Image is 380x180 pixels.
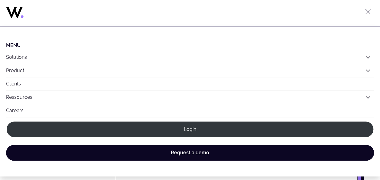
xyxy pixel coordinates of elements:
a: Product [6,68,24,73]
a: Login [6,121,374,138]
iframe: Chatbot [340,140,372,172]
button: Ressources [6,91,374,104]
button: Toggle menu [362,5,374,18]
button: Product [6,64,374,77]
button: Solutions [6,51,374,64]
a: Careers [6,104,374,117]
li: Menu [6,42,374,48]
a: Ressources [6,94,32,100]
a: Clients [6,77,374,90]
a: Request a demo [6,145,374,161]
